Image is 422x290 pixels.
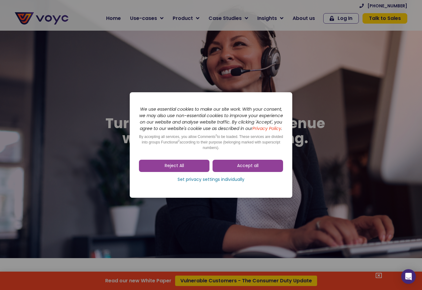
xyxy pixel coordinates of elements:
span: Set privacy settings individually [178,177,244,183]
a: Set privacy settings individually [139,175,283,184]
sup: 2 [216,134,217,137]
a: Reject All [139,160,209,172]
a: Privacy Policy [252,125,281,132]
span: Reject All [165,163,184,169]
i: We use essential cookies to make our site work. With your consent, we may also use non-essential ... [139,106,283,132]
div: Open Intercom Messenger [401,269,416,284]
a: Accept all [213,160,283,172]
span: Accept all [237,163,259,169]
sup: 2 [178,139,179,142]
span: By accepting all services, you allow Comments to be loaded. These services are divided into group... [139,135,283,150]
